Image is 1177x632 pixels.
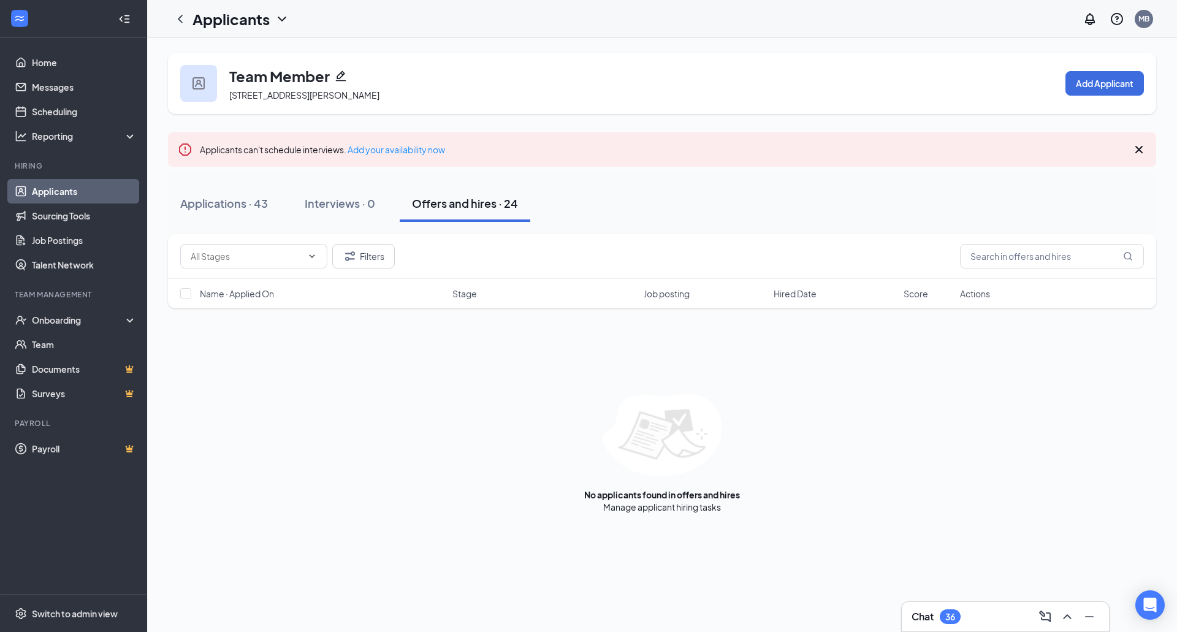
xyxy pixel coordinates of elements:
svg: Pencil [335,70,347,82]
div: Reporting [32,130,137,142]
span: Actions [960,287,990,300]
div: Offers and hires · 24 [412,196,518,211]
span: Stage [452,287,477,300]
svg: UserCheck [15,314,27,326]
div: MB [1138,13,1149,24]
svg: Settings [15,607,27,620]
div: Open Intercom Messenger [1135,590,1165,620]
button: ChevronUp [1057,607,1077,626]
a: Applicants [32,179,137,204]
svg: ChevronDown [275,12,289,26]
div: 36 [945,612,955,622]
div: Switch to admin view [32,607,118,620]
a: PayrollCrown [32,436,137,461]
svg: ChevronDown [307,251,317,261]
h1: Applicants [192,9,270,29]
button: Minimize [1080,607,1099,626]
svg: ChevronLeft [173,12,188,26]
svg: Minimize [1082,609,1097,624]
a: Home [32,50,137,75]
div: Interviews · 0 [305,196,375,211]
svg: ComposeMessage [1038,609,1053,624]
a: DocumentsCrown [32,357,137,381]
div: No applicants found in offers and hires [584,489,740,501]
button: ComposeMessage [1035,607,1055,626]
svg: Cross [1132,142,1146,157]
a: Messages [32,75,137,99]
div: Onboarding [32,314,126,326]
a: SurveysCrown [32,381,137,406]
h3: Chat [912,610,934,623]
a: Job Postings [32,228,137,253]
svg: WorkstreamLogo [13,12,26,25]
svg: QuestionInfo [1110,12,1124,26]
svg: Notifications [1083,12,1097,26]
a: Talent Network [32,253,137,277]
a: Sourcing Tools [32,204,137,228]
div: Payroll [15,418,134,428]
svg: MagnifyingGlass [1123,251,1133,261]
a: Add your availability now [348,144,445,155]
div: Manage applicant hiring tasks [603,501,721,513]
input: Search in offers and hires [960,244,1144,268]
h3: Team Member [229,66,330,86]
svg: ChevronUp [1060,609,1075,624]
img: user icon [192,77,205,89]
span: Applicants can't schedule interviews. [200,144,445,155]
svg: Error [178,142,192,157]
span: [STREET_ADDRESS][PERSON_NAME] [229,89,379,101]
svg: Analysis [15,130,27,142]
button: Add Applicant [1065,71,1144,96]
div: Team Management [15,289,134,300]
span: Job posting [644,287,690,300]
div: Hiring [15,161,134,171]
a: Team [32,332,137,357]
div: Applications · 43 [180,196,268,211]
svg: Collapse [118,13,131,25]
a: Scheduling [32,99,137,124]
span: Hired Date [774,287,817,300]
span: Score [904,287,928,300]
input: All Stages [191,249,302,263]
button: Filter Filters [332,244,395,268]
span: Name · Applied On [200,287,274,300]
svg: Filter [343,249,357,264]
img: empty-state [603,394,722,476]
